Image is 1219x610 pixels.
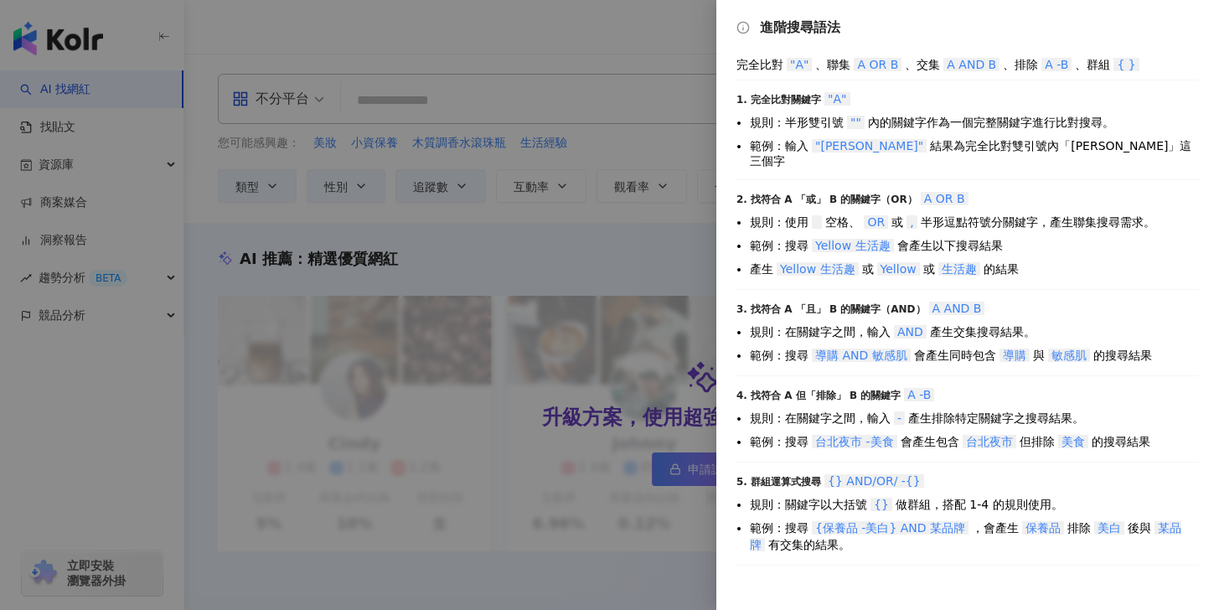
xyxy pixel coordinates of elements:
span: "A" [824,92,850,106]
span: {} AND/OR/ -{} [824,474,924,488]
span: A -B [904,388,934,401]
li: 規則：使用 空格、 或 半形逗點符號分關鍵字，產生聯集搜尋需求。 [750,214,1199,230]
span: "" [847,116,865,129]
span: 美食 [1058,435,1088,448]
span: Yellow [877,262,920,276]
span: AND [894,325,927,339]
span: "A" [787,58,812,71]
li: 產生 或 或 的結果 [750,261,1199,277]
li: 範例：搜尋 ，會產生 排除 後與 有交集的結果。 [750,520,1199,553]
span: A OR B [921,192,968,205]
li: 範例：搜尋 會產生包含 但排除 的搜尋結果 [750,433,1199,450]
span: "[PERSON_NAME]" [812,139,927,152]
span: 生活趣 [938,262,980,276]
span: 美白 [1094,521,1124,535]
span: 敏感肌 [1048,349,1090,362]
span: { } [1113,58,1139,71]
li: 範例：搜尋 會產生以下搜尋結果 [750,237,1199,254]
div: 3. 找符合 A 「且」 B 的關鍵字（AND） [736,300,1199,317]
span: - [894,411,905,425]
div: 進階搜尋語法 [736,20,1199,35]
li: 規則：關鍵字以大括號 做群組，搭配 1-4 的規則使用。 [750,496,1199,513]
span: Yellow 生活趣 [777,262,859,276]
span: 導購 [999,349,1030,362]
div: 完全比對 、聯集 、交集 、排除 、群組 [736,56,1199,73]
span: OR [864,215,888,229]
li: 規則：在關鍵字之間，輸入 產生交集搜尋結果。 [750,323,1199,340]
span: A AND B [943,58,999,71]
span: 台北夜市 -美食 [812,435,897,448]
div: 5. 群組運算式搜尋 [736,473,1199,489]
span: Yellow 生活趣 [812,239,894,252]
li: 規則：半形雙引號 內的關鍵字作為一個完整關鍵字進行比對搜尋。 [750,114,1199,131]
div: 4. 找符合 A 但「排除」 B 的關鍵字 [736,386,1199,403]
span: A AND B [929,302,985,315]
span: 保養品 [1022,521,1064,535]
span: , [907,215,917,229]
span: A -B [1041,58,1072,71]
li: 規則：在關鍵字之間，輸入 產生排除特定關鍵字之搜尋結果。 [750,410,1199,426]
li: 範例：搜尋 會產生同時包含 與 的搜尋結果 [750,347,1199,364]
span: 導購 AND 敏感肌 [812,349,911,362]
div: 1. 完全比對關鍵字 [736,90,1199,107]
li: 範例：輸入 結果為完全比對雙引號內「[PERSON_NAME]」這三個字 [750,137,1199,168]
span: 台北夜市 [963,435,1016,448]
div: 2. 找符合 A 「或」 B 的關鍵字（OR） [736,190,1199,207]
span: {} [870,498,892,511]
span: A OR B [854,58,901,71]
span: {保養品 -美白} AND 某品牌 [812,521,968,535]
